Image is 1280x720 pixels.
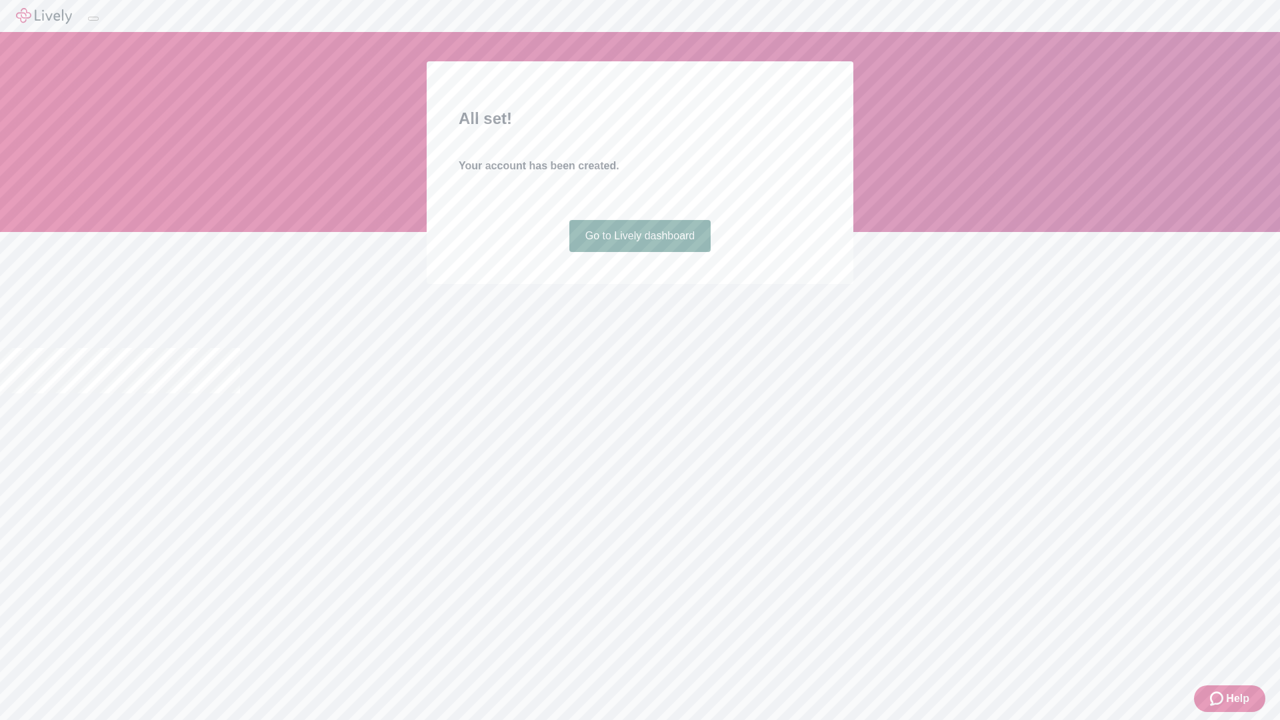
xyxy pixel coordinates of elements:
[459,158,821,174] h4: Your account has been created.
[1226,691,1249,707] span: Help
[16,8,72,24] img: Lively
[1210,691,1226,707] svg: Zendesk support icon
[569,220,711,252] a: Go to Lively dashboard
[88,17,99,21] button: Log out
[459,107,821,131] h2: All set!
[1194,685,1265,712] button: Zendesk support iconHelp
